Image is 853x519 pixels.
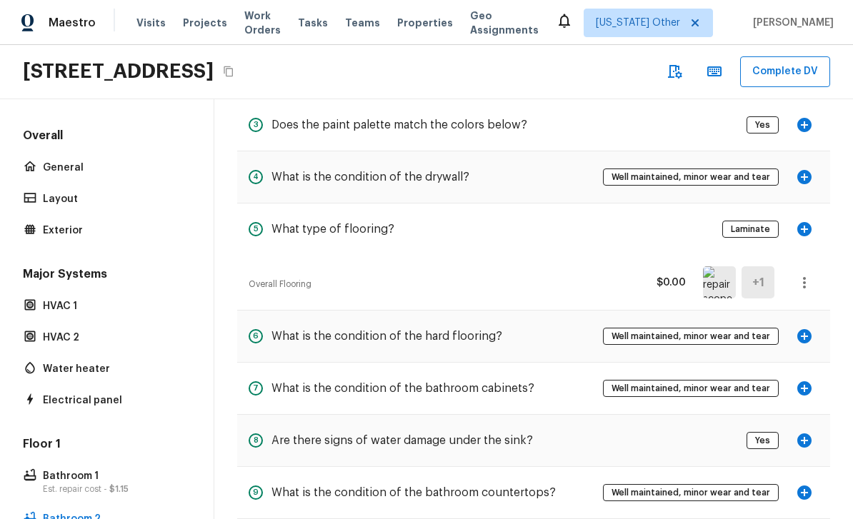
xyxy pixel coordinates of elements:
[49,16,96,30] span: Maestro
[23,59,214,84] h2: [STREET_ADDRESS]
[607,485,775,500] span: Well maintained, minor wear and tear
[470,9,539,37] span: Geo Assignments
[249,170,263,184] div: 4
[43,393,185,408] p: Electrical panel
[750,118,775,132] span: Yes
[43,469,185,483] p: Bathroom 1
[271,485,556,500] h5: What is the condition of the bathroom countertops?
[249,118,263,132] div: 3
[244,9,281,37] span: Work Orders
[607,329,775,343] span: Well maintained, minor wear and tear
[43,362,185,376] p: Water heater
[703,266,736,298] img: repair scope asset
[136,16,166,30] span: Visits
[43,299,185,313] p: HVAC 1
[249,222,263,236] div: 5
[20,436,194,455] h5: Floor 1
[750,433,775,448] span: Yes
[271,433,533,448] h5: Are there signs of water damage under the sink?
[271,328,502,344] h5: What is the condition of the hard flooring?
[43,331,185,345] p: HVAC 2
[726,222,775,236] span: Laminate
[109,485,129,493] span: $1.15
[298,18,328,28] span: Tasks
[249,485,263,500] div: 9
[607,170,775,184] span: Well maintained, minor wear and tear
[271,221,394,237] h5: What type of flooring?
[219,62,238,81] button: Copy Address
[20,128,194,146] h5: Overall
[397,16,453,30] span: Properties
[249,433,263,448] div: 8
[596,16,680,30] span: [US_STATE] Other
[740,56,830,87] button: Complete DV
[43,483,185,495] p: Est. repair cost -
[249,329,263,343] div: 6
[622,276,686,290] p: $0.00
[183,16,227,30] span: Projects
[43,223,185,238] p: Exterior
[747,16,834,30] span: [PERSON_NAME]
[752,275,764,291] h5: + 1
[271,169,469,185] h5: What is the condition of the drywall?
[345,16,380,30] span: Teams
[249,381,263,395] div: 7
[43,161,185,175] p: General
[271,381,534,396] h5: What is the condition of the bathroom cabinets?
[271,117,527,133] h5: Does the paint palette match the colors below?
[43,192,185,206] p: Layout
[20,266,194,285] h5: Major Systems
[607,381,775,395] span: Well maintained, minor wear and tear
[249,278,334,290] p: Overall Flooring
